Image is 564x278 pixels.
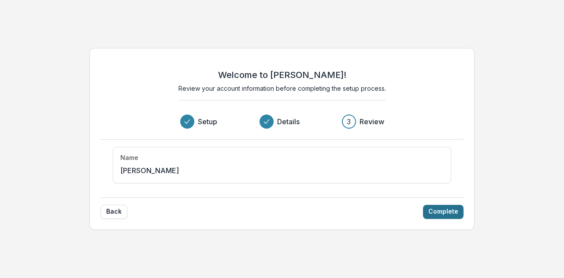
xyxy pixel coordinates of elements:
[347,116,351,127] div: 3
[360,116,384,127] h3: Review
[120,165,179,176] p: [PERSON_NAME]
[100,205,127,219] button: Back
[198,116,217,127] h3: Setup
[423,205,464,219] button: Complete
[178,84,386,93] p: Review your account information before completing the setup process.
[180,115,384,129] div: Progress
[218,70,346,80] h2: Welcome to [PERSON_NAME]!
[120,154,138,162] h4: Name
[277,116,300,127] h3: Details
